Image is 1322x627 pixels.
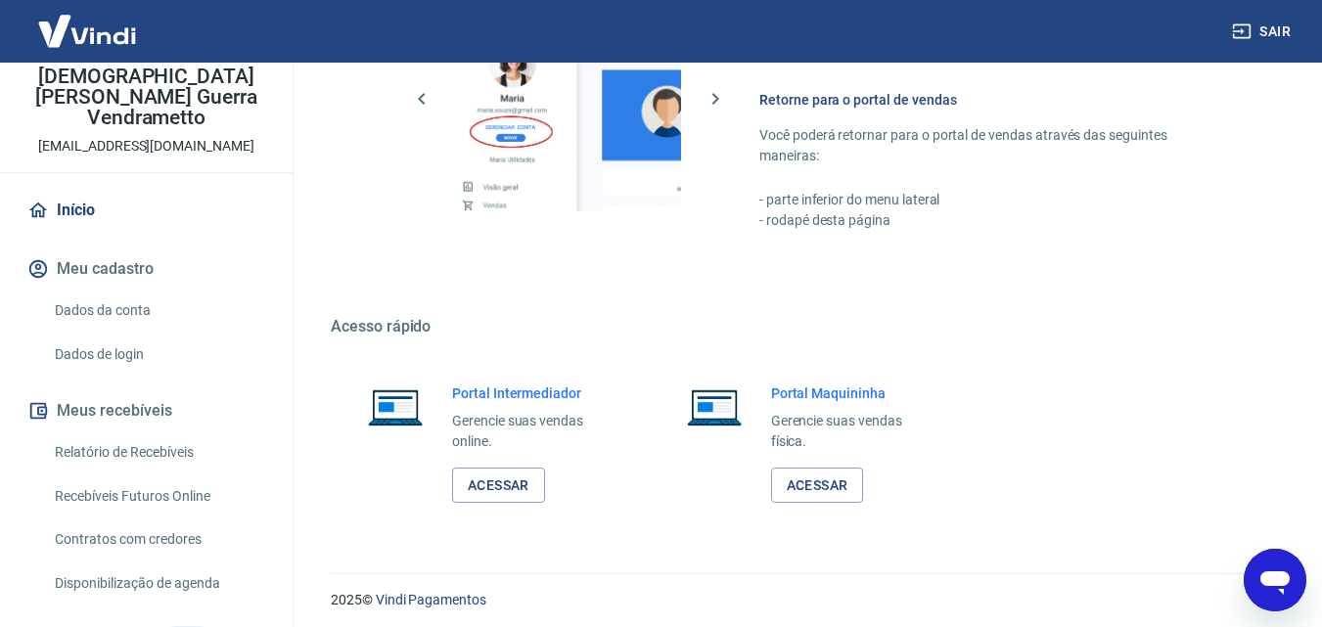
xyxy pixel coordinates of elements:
[47,519,269,560] a: Contratos com credores
[376,592,486,607] a: Vindi Pagamentos
[47,432,269,472] a: Relatório de Recebíveis
[16,67,277,128] p: [DEMOGRAPHIC_DATA][PERSON_NAME] Guerra Vendrametto
[1244,549,1306,611] iframe: Botão para abrir a janela de mensagens, conversa em andamento
[759,190,1228,210] p: - parte inferior do menu lateral
[771,383,934,403] h6: Portal Maquininha
[759,210,1228,231] p: - rodapé desta página
[452,411,615,452] p: Gerencie suas vendas online.
[47,335,269,375] a: Dados de login
[47,476,269,516] a: Recebíveis Futuros Online
[47,563,269,604] a: Disponibilização de agenda
[759,90,1228,110] h6: Retorne para o portal de vendas
[673,383,755,430] img: Imagem de um notebook aberto
[452,383,615,403] h6: Portal Intermediador
[331,317,1275,336] h5: Acesso rápido
[38,136,254,157] p: [EMAIL_ADDRESS][DOMAIN_NAME]
[23,1,151,61] img: Vindi
[771,411,934,452] p: Gerencie suas vendas física.
[1228,14,1299,50] button: Sair
[452,468,545,504] a: Acessar
[23,389,269,432] button: Meus recebíveis
[354,383,436,430] img: Imagem de um notebook aberto
[331,590,1275,610] p: 2025 ©
[771,468,864,504] a: Acessar
[23,247,269,291] button: Meu cadastro
[23,189,269,232] a: Início
[759,125,1228,166] p: Você poderá retornar para o portal de vendas através das seguintes maneiras:
[47,291,269,331] a: Dados da conta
